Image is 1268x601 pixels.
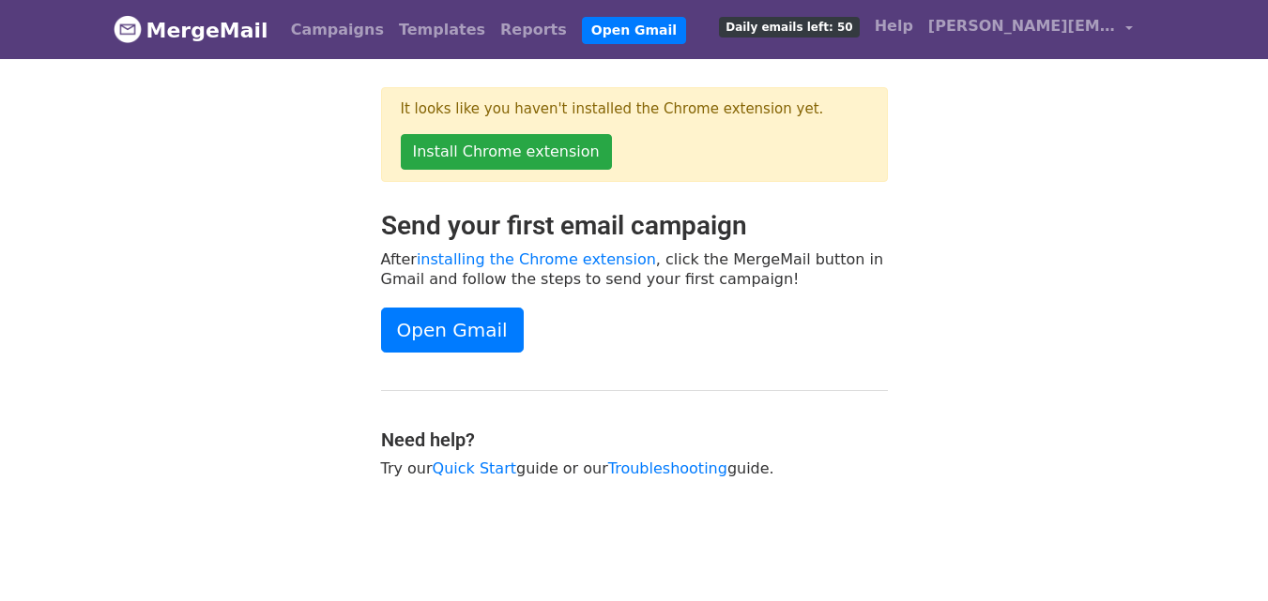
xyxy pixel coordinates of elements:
a: MergeMail [114,10,268,50]
h2: Send your first email campaign [381,210,888,242]
a: Campaigns [283,11,391,49]
span: Daily emails left: 50 [719,17,859,38]
h4: Need help? [381,428,888,451]
p: After , click the MergeMail button in Gmail and follow the steps to send your first campaign! [381,249,888,289]
a: Install Chrome extension [401,134,612,170]
p: It looks like you haven't installed the Chrome extension yet. [401,99,868,119]
img: MergeMail logo [114,15,142,43]
a: Open Gmail [381,308,524,353]
a: Help [867,8,921,45]
a: Quick Start [433,459,516,477]
a: installing the Chrome extension [417,250,656,268]
a: Reports [493,11,574,49]
a: [PERSON_NAME][EMAIL_ADDRESS][DOMAIN_NAME] [921,8,1140,52]
p: Try our guide or our guide. [381,458,888,478]
a: Troubleshooting [608,459,727,477]
span: [PERSON_NAME][EMAIL_ADDRESS][DOMAIN_NAME] [928,15,1116,38]
a: Daily emails left: 50 [711,8,866,45]
a: Open Gmail [582,17,686,44]
a: Templates [391,11,493,49]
